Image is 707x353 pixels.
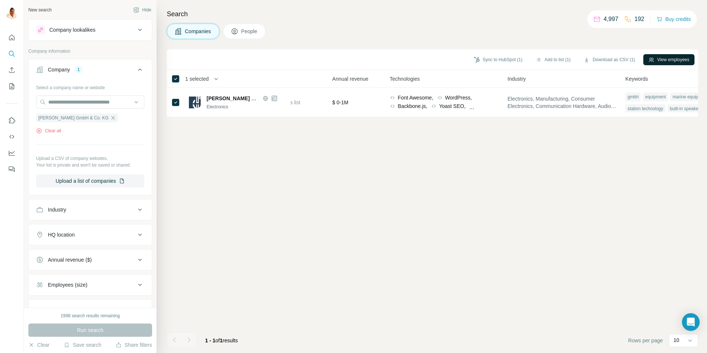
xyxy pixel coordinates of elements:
[29,276,152,294] button: Employees (size)
[332,75,368,83] span: Annual revenue
[36,155,144,162] p: Upload a CSV of company websites.
[398,102,427,110] span: Backbone.js,
[657,14,691,24] button: Buy credits
[578,54,640,65] button: Download as CSV (1)
[48,66,70,73] div: Company
[49,26,95,34] div: Company lookalikes
[668,104,704,113] div: built-in speakers
[48,306,78,314] div: Technologies
[48,231,75,238] div: HQ location
[207,104,286,110] div: Electronics
[6,31,18,44] button: Quick start
[28,7,52,13] div: New search
[61,312,120,319] div: 1998 search results remaining
[507,95,616,110] span: Electronics, Manufacturing, Consumer Electronics, Communication Hardware, Audio, Telecommunications
[6,63,18,77] button: Enrich CSV
[207,95,291,101] span: [PERSON_NAME] GmbH & Co. KG
[390,75,420,83] span: Technologies
[604,15,618,24] p: 4,997
[167,9,698,19] h4: Search
[673,336,679,344] p: 10
[531,54,576,65] button: Add to list (1)
[439,102,465,110] span: Yoast SEO,
[628,337,663,344] span: Rows per page
[38,115,109,121] span: [PERSON_NAME] GmbH & Co. KG
[445,94,472,101] span: WordPress,
[625,92,641,101] div: gmbh
[634,15,644,24] p: 192
[6,130,18,143] button: Use Surfe API
[241,28,258,35] span: People
[74,66,83,73] div: 1
[36,174,144,188] button: Upload a list of companies
[185,75,209,83] span: 1 selected
[682,313,700,331] div: Open Intercom Messenger
[507,75,526,83] span: Industry
[36,81,144,91] div: Select a company name or website
[29,61,152,81] button: Company1
[398,94,433,101] span: Font Awesome,
[29,301,152,319] button: Technologies
[48,281,87,289] div: Employees (size)
[189,97,201,108] img: Logo of Holmberg GmbH & Co. KG
[332,99,348,105] span: $ 0-1M
[643,54,694,65] button: View employees
[28,341,49,349] button: Clear
[29,201,152,219] button: Industry
[29,21,152,39] button: Company lookalikes
[643,92,668,101] div: equipment
[48,256,92,263] div: Annual revenue ($)
[6,146,18,160] button: Dashboard
[29,251,152,269] button: Annual revenue ($)
[6,47,18,60] button: Search
[6,80,18,93] button: My lists
[116,341,152,349] button: Share filters
[205,338,238,343] span: results
[469,54,528,65] button: Sync to HubSpot (1)
[64,341,101,349] button: Save search
[185,28,212,35] span: Companies
[625,75,648,83] span: Keywords
[6,7,18,19] img: Avatar
[625,104,665,113] div: station technology
[6,114,18,127] button: Use Surfe on LinkedIn
[215,338,220,343] span: of
[6,162,18,176] button: Feedback
[28,48,152,55] p: Company information
[128,4,156,15] button: Hide
[36,127,61,134] button: Clear all
[29,226,152,244] button: HQ location
[48,206,66,213] div: Industry
[205,338,215,343] span: 1 - 1
[220,338,223,343] span: 1
[36,162,144,168] p: Your list is private and won't be saved or shared.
